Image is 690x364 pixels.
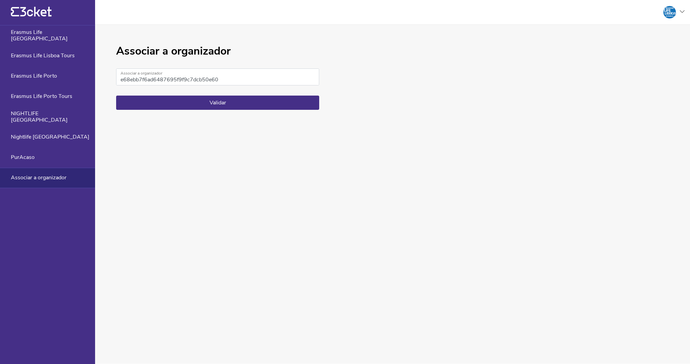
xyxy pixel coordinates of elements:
[116,45,319,58] h1: Associar a organizador
[11,93,72,99] span: Erasmus Life Porto Tours
[11,14,52,18] a: {' '}
[11,134,89,140] span: Nightlife [GEOGRAPHIC_DATA]
[116,68,319,85] input: Associar a organizador
[11,73,57,79] span: Erasmus Life Porto
[11,110,95,123] span: NIGHTLIFE [GEOGRAPHIC_DATA]
[11,29,95,42] span: Erasmus Life [GEOGRAPHIC_DATA]
[11,7,19,17] g: {' '}
[11,175,67,181] span: Associar a organizador
[11,154,35,160] span: PurAcaso
[116,96,319,110] button: Validar
[11,53,75,59] span: Erasmus Life Lisboa Tours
